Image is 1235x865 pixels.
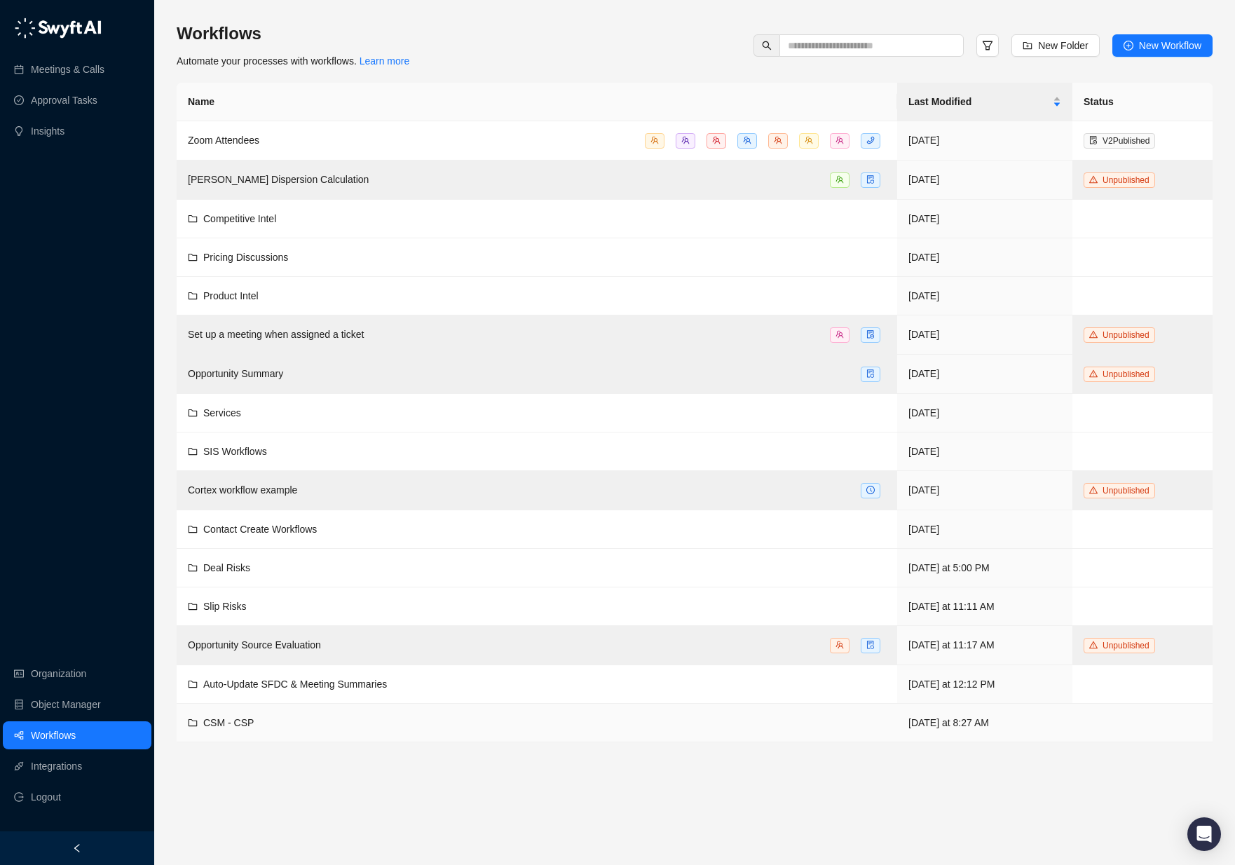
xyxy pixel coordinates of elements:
[1089,369,1098,378] span: warning
[835,641,844,649] span: team
[897,471,1072,510] td: [DATE]
[835,330,844,339] span: team
[681,136,690,144] span: team
[188,484,297,496] span: Cortex workflow example
[1124,41,1133,50] span: plus-circle
[712,136,721,144] span: team
[897,665,1072,704] td: [DATE] at 12:12 PM
[203,446,267,457] span: SIS Workflows
[1103,369,1149,379] span: Unpublished
[31,86,97,114] a: Approval Tasks
[1103,486,1149,496] span: Unpublished
[866,330,875,339] span: file-done
[203,252,288,263] span: Pricing Discussions
[805,136,813,144] span: team
[1089,175,1098,184] span: warning
[31,117,64,145] a: Insights
[866,175,875,184] span: file-sync
[188,174,369,185] span: [PERSON_NAME] Dispersion Calculation
[177,22,409,45] h3: Workflows
[203,562,250,573] span: Deal Risks
[188,679,198,689] span: folder
[774,136,782,144] span: team
[897,433,1072,471] td: [DATE]
[866,369,875,378] span: file-sync
[897,587,1072,626] td: [DATE] at 11:11 AM
[188,135,259,146] span: Zoom Attendees
[188,601,198,611] span: folder
[908,94,1050,109] span: Last Modified
[1103,136,1149,146] span: V 2 Published
[188,214,198,224] span: folder
[650,136,659,144] span: team
[897,394,1072,433] td: [DATE]
[203,679,387,690] span: Auto-Update SFDC & Meeting Summaries
[31,752,82,780] a: Integrations
[1089,330,1098,339] span: warning
[188,447,198,456] span: folder
[188,368,283,379] span: Opportunity Summary
[188,718,198,728] span: folder
[203,524,317,535] span: Contact Create Workflows
[897,510,1072,549] td: [DATE]
[897,277,1072,315] td: [DATE]
[1089,641,1098,649] span: warning
[897,200,1072,238] td: [DATE]
[188,408,198,418] span: folder
[835,136,844,144] span: team
[1112,34,1213,57] button: New Workflow
[866,486,875,494] span: clock-circle
[188,329,364,340] span: Set up a meeting when assigned a ticket
[31,783,61,811] span: Logout
[1187,817,1221,851] div: Open Intercom Messenger
[188,639,321,651] span: Opportunity Source Evaluation
[31,55,104,83] a: Meetings & Calls
[1011,34,1100,57] button: New Folder
[31,721,76,749] a: Workflows
[1139,38,1201,53] span: New Workflow
[177,83,897,121] th: Name
[1072,83,1213,121] th: Status
[360,55,410,67] a: Learn more
[897,549,1072,587] td: [DATE] at 5:00 PM
[188,563,198,573] span: folder
[897,355,1072,394] td: [DATE]
[982,40,993,51] span: filter
[743,136,751,144] span: team
[897,161,1072,200] td: [DATE]
[897,704,1072,742] td: [DATE] at 8:27 AM
[188,252,198,262] span: folder
[1103,175,1149,185] span: Unpublished
[1023,41,1032,50] span: folder-add
[1089,486,1098,494] span: warning
[897,121,1072,161] td: [DATE]
[866,641,875,649] span: file-sync
[203,290,259,301] span: Product Intel
[1103,330,1149,340] span: Unpublished
[14,792,24,802] span: logout
[762,41,772,50] span: search
[72,843,82,853] span: left
[188,291,198,301] span: folder
[835,175,844,184] span: team
[14,18,102,39] img: logo-05li4sbe.png
[188,524,198,534] span: folder
[177,55,409,67] span: Automate your processes with workflows.
[866,136,875,144] span: phone
[1038,38,1089,53] span: New Folder
[31,690,101,718] a: Object Manager
[1103,641,1149,651] span: Unpublished
[203,213,276,224] span: Competitive Intel
[897,238,1072,277] td: [DATE]
[897,315,1072,355] td: [DATE]
[31,660,86,688] a: Organization
[203,407,241,418] span: Services
[203,717,254,728] span: CSM - CSP
[203,601,246,612] span: Slip Risks
[1089,136,1098,144] span: file-done
[897,626,1072,665] td: [DATE] at 11:17 AM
